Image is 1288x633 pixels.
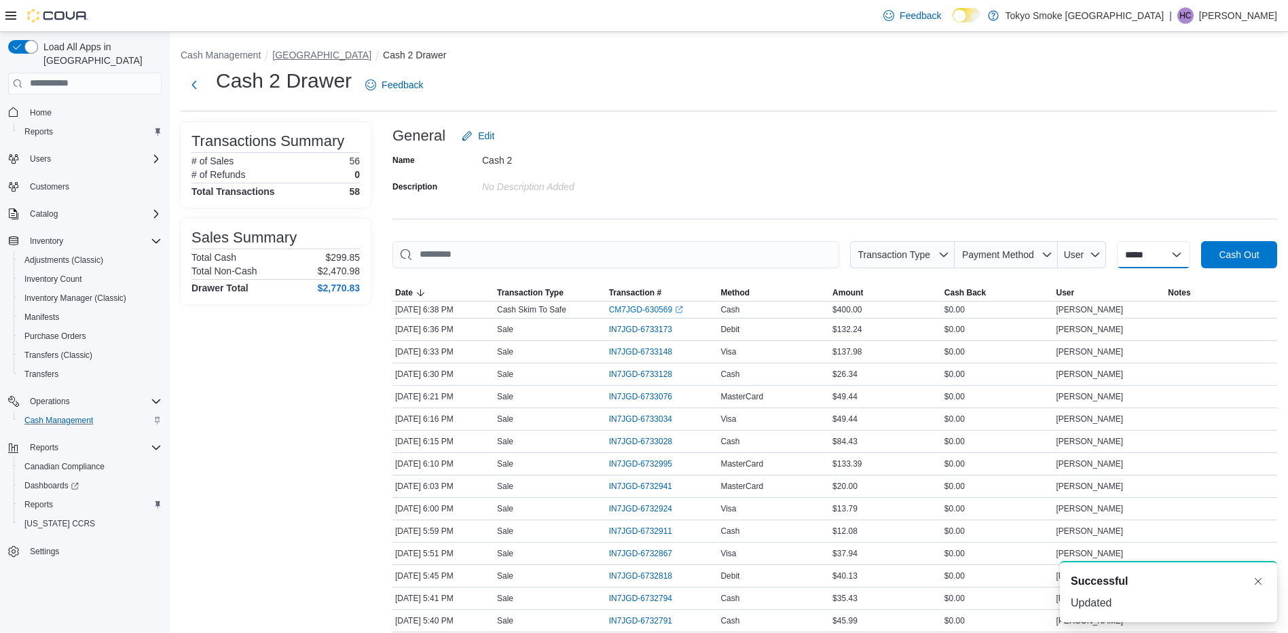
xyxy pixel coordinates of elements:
div: [DATE] 6:03 PM [392,478,494,494]
button: Users [24,151,56,167]
span: IN7JGD-6733028 [609,436,672,447]
h4: Drawer Total [191,283,249,293]
span: MasterCard [720,458,763,469]
div: $0.00 [942,321,1054,338]
span: $49.44 [832,414,858,424]
span: [US_STATE] CCRS [24,518,95,529]
div: $0.00 [942,388,1054,405]
div: Notification [1071,573,1266,590]
p: 0 [354,169,360,180]
span: Cash Out [1219,248,1259,261]
a: Transfers [19,366,64,382]
div: $0.00 [942,344,1054,360]
nav: An example of EuiBreadcrumbs [181,48,1277,65]
a: Reports [19,124,58,140]
button: Users [3,149,167,168]
button: Operations [3,392,167,411]
p: $2,470.98 [318,266,360,276]
button: IN7JGD-6732867 [609,545,686,562]
span: Operations [30,396,70,407]
button: Transfers (Classic) [14,346,167,365]
span: Canadian Compliance [19,458,162,475]
p: | [1169,7,1172,24]
button: IN7JGD-6733173 [609,321,686,338]
div: $0.00 [942,433,1054,450]
span: Method [720,287,750,298]
div: [DATE] 6:16 PM [392,411,494,427]
input: This is a search bar. As you type, the results lower in the page will automatically filter. [392,241,839,268]
button: Date [392,285,494,301]
p: Sale [497,324,513,335]
span: [PERSON_NAME] [1056,503,1124,514]
div: [DATE] 6:33 PM [392,344,494,360]
button: Reports [3,438,167,457]
div: $0.00 [942,523,1054,539]
span: $49.44 [832,391,858,402]
button: Inventory [3,232,167,251]
span: IN7JGD-6733173 [609,324,672,335]
span: Transaction # [609,287,661,298]
a: [US_STATE] CCRS [19,516,100,532]
div: [DATE] 5:41 PM [392,590,494,607]
span: Cash [720,526,739,537]
p: Sale [497,346,513,357]
span: Purchase Orders [24,331,86,342]
button: Catalog [24,206,63,222]
span: Debit [720,324,739,335]
p: Tokyo Smoke [GEOGRAPHIC_DATA] [1006,7,1164,24]
button: Edit [456,122,500,149]
p: Sale [497,615,513,626]
h3: Sales Summary [191,230,297,246]
span: Feedback [900,9,941,22]
span: IN7JGD-6732791 [609,615,672,626]
span: Transaction Type [497,287,564,298]
span: [PERSON_NAME] [1056,436,1124,447]
span: Manifests [24,312,59,323]
div: $0.00 [942,302,1054,318]
button: [US_STATE] CCRS [14,514,167,533]
button: Cash Out [1201,241,1277,268]
label: Description [392,181,437,192]
div: [DATE] 6:10 PM [392,456,494,472]
div: $0.00 [942,613,1054,629]
a: Cash Management [19,412,98,429]
button: Reports [14,495,167,514]
span: IN7JGD-6733034 [609,414,672,424]
a: Manifests [19,309,65,325]
span: IN7JGD-6733076 [609,391,672,402]
p: Cash Skim To Safe [497,304,566,315]
h6: # of Sales [191,156,234,166]
button: IN7JGD-6732791 [609,613,686,629]
span: Users [30,153,51,164]
span: Debit [720,571,739,581]
a: Inventory Count [19,271,88,287]
span: [PERSON_NAME] [1056,414,1124,424]
span: Catalog [30,209,58,219]
a: Dashboards [19,477,84,494]
div: [DATE] 5:51 PM [392,545,494,562]
button: Cash Management [181,50,261,60]
button: Payment Method [955,241,1058,268]
span: $132.24 [832,324,862,335]
button: Transfers [14,365,167,384]
span: Cash Management [19,412,162,429]
span: $37.94 [832,548,858,559]
span: Home [30,107,52,118]
span: Canadian Compliance [24,461,105,472]
span: Edit [478,129,494,143]
div: [DATE] 5:59 PM [392,523,494,539]
label: Name [392,155,415,166]
button: [GEOGRAPHIC_DATA] [272,50,371,60]
button: IN7JGD-6732794 [609,590,686,607]
span: $20.00 [832,481,858,492]
a: Customers [24,179,75,195]
span: Transaction Type [858,249,930,260]
span: Adjustments (Classic) [24,255,103,266]
p: $299.85 [325,252,360,263]
span: Cash [720,436,739,447]
button: IN7JGD-6733128 [609,366,686,382]
button: IN7JGD-6732911 [609,523,686,539]
span: Customers [24,178,162,195]
span: Operations [24,393,162,410]
h6: # of Refunds [191,169,245,180]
